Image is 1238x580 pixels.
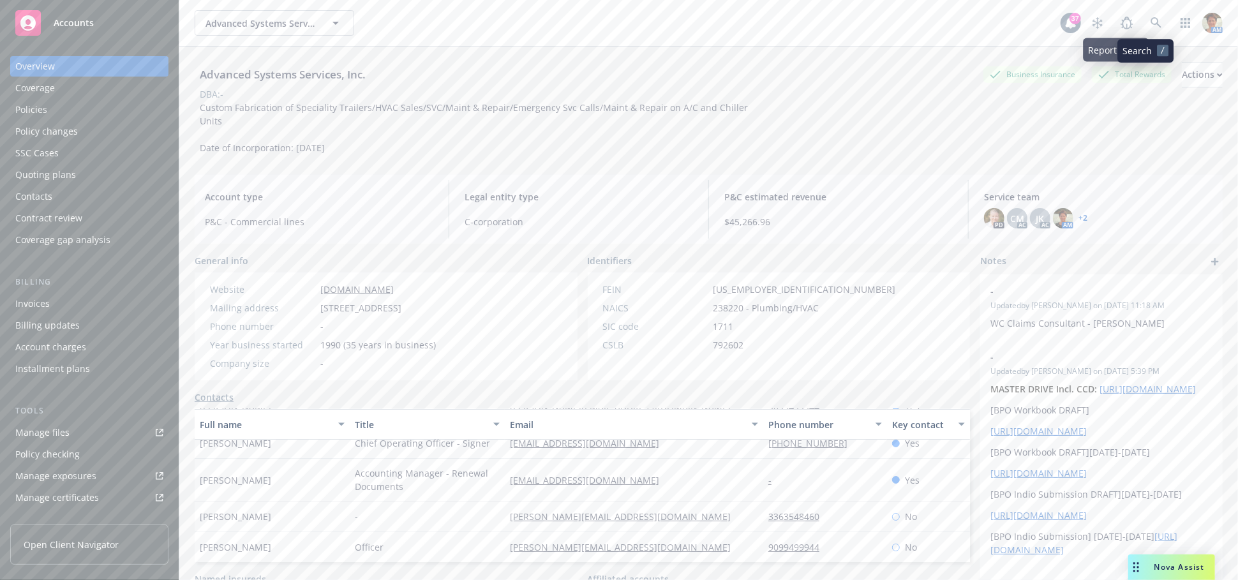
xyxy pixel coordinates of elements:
span: - [320,357,324,370]
div: Policies [15,100,47,120]
span: Notes [980,254,1006,269]
div: Policy changes [15,121,78,142]
div: Manage certificates [15,487,99,508]
button: Title [350,409,505,440]
span: [PERSON_NAME] [200,436,271,450]
span: Legal entity type [465,190,693,204]
div: Mailing address [210,301,315,315]
div: Billing [10,276,168,288]
span: - [355,510,358,523]
span: Service team [984,190,1212,204]
a: [EMAIL_ADDRESS][DOMAIN_NAME] [510,437,669,449]
p: [BPO Workbook DRAFT] [990,403,1212,417]
button: Full name [195,409,350,440]
span: - [990,350,1179,364]
span: Yes [905,436,920,450]
div: Manage claims [15,509,80,530]
div: Total Rewards [1092,66,1172,82]
span: Open Client Navigator [24,538,119,551]
span: Updated by [PERSON_NAME] on [DATE] 5:39 PM [990,366,1212,377]
a: 3363548460 [768,510,830,523]
span: [PERSON_NAME] [200,540,271,554]
span: Identifiers [588,254,632,267]
div: Account charges [15,337,86,357]
a: +2 [1078,214,1087,222]
a: Coverage gap analysis [10,230,168,250]
div: SIC code [603,320,708,333]
span: JK [1036,212,1045,225]
a: Policies [10,100,168,120]
span: 792602 [713,338,744,352]
span: Accounts [54,18,94,28]
a: Manage exposures [10,466,168,486]
img: photo [1202,13,1223,33]
button: Nova Assist [1128,554,1215,580]
a: 9099499944 [768,541,830,553]
div: -Updatedby [PERSON_NAME] on [DATE] 11:18 AMWC Claims Consultant - [PERSON_NAME] [980,274,1223,340]
div: FEIN [603,283,708,296]
p: [BPO Indio Submission DRAFT][DATE]-[DATE] [990,487,1212,501]
div: Title [355,418,486,431]
div: Coverage [15,78,55,98]
div: -Updatedby [PERSON_NAME] on [DATE] 5:39 PMMASTER DRIVE Incl. CCD: [URL][DOMAIN_NAME][BPO Workbook... [980,340,1223,567]
a: Coverage [10,78,168,98]
div: Phone number [210,320,315,333]
a: [PHONE_NUMBER] [768,437,858,449]
div: Manage files [15,422,70,443]
span: Account type [205,190,433,204]
a: [PERSON_NAME][EMAIL_ADDRESS][DOMAIN_NAME] [510,541,741,553]
span: [STREET_ADDRESS] [320,301,401,315]
span: Chief Operating Officer - Signer [355,436,490,450]
a: Billing updates [10,315,168,336]
a: Contacts [195,390,234,404]
div: Manage exposures [15,466,96,486]
a: Manage certificates [10,487,168,508]
div: Coverage gap analysis [15,230,110,250]
p: [BPO Workbook DRAFT][DATE]-[DATE] [990,445,1212,459]
span: No [905,510,917,523]
div: Email [510,418,744,431]
a: [URL][DOMAIN_NAME] [990,425,1087,437]
a: Switch app [1173,10,1198,36]
button: Actions [1182,62,1223,87]
div: Key contact [892,418,951,431]
span: C-corporation [465,215,693,228]
a: Contacts [10,186,168,207]
a: [URL][DOMAIN_NAME] [1100,383,1196,395]
div: SSC Cases [15,143,59,163]
a: Policy checking [10,444,168,465]
a: SSC Cases [10,143,168,163]
button: Email [505,409,763,440]
a: Overview [10,56,168,77]
p: [BPO Indio Submission] [DATE]-[DATE] [990,530,1212,556]
span: Yes [905,473,920,487]
div: Full name [200,418,331,431]
a: Manage claims [10,509,168,530]
a: Policy changes [10,121,168,142]
a: [PERSON_NAME][EMAIL_ADDRESS][DOMAIN_NAME] [510,510,741,523]
div: Contacts [15,186,52,207]
strong: MASTER DRIVE Incl. CCD: [990,383,1097,395]
span: CM [1010,212,1024,225]
a: Accounts [10,5,168,41]
a: Installment plans [10,359,168,379]
div: Quoting plans [15,165,76,185]
a: [EMAIL_ADDRESS][DOMAIN_NAME] [510,474,669,486]
span: Updated by [PERSON_NAME] on [DATE] 11:18 AM [990,300,1212,311]
a: Contract review [10,208,168,228]
a: [URL][DOMAIN_NAME] [990,467,1087,479]
div: Business Insurance [983,66,1082,82]
span: Custom Fabrication of Speciality Trailers/HVAC Sales/SVC/Maint & Repair/Emergency Svc Calls/Maint... [200,101,750,154]
div: Actions [1182,63,1223,87]
span: 1990 (35 years in business) [320,338,436,352]
a: Invoices [10,294,168,314]
span: [PERSON_NAME] [200,473,271,487]
img: photo [984,208,1004,228]
span: 238220 - Plumbing/HVAC [713,301,819,315]
span: 1711 [713,320,734,333]
div: Website [210,283,315,296]
div: 37 [1070,13,1081,24]
div: Contract review [15,208,82,228]
a: Quoting plans [10,165,168,185]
